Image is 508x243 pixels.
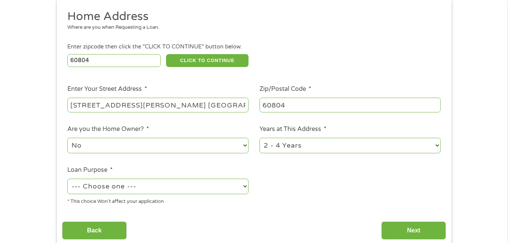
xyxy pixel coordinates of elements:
[67,195,249,206] div: * This choice Won’t affect your application
[62,221,127,240] input: Back
[67,9,435,24] h2: Home Address
[67,24,435,31] div: Where are you when Requesting a Loan.
[67,125,149,133] label: Are you the Home Owner?
[67,98,249,112] input: 1 Main Street
[381,221,446,240] input: Next
[67,43,440,51] div: Enter zipcode then click the "CLICK TO CONTINUE" button below.
[259,85,311,93] label: Zip/Postal Code
[259,125,326,133] label: Years at This Address
[67,166,113,174] label: Loan Purpose
[67,85,147,93] label: Enter Your Street Address
[67,54,161,67] input: Enter Zipcode (e.g 01510)
[166,54,249,67] button: CLICK TO CONTINUE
